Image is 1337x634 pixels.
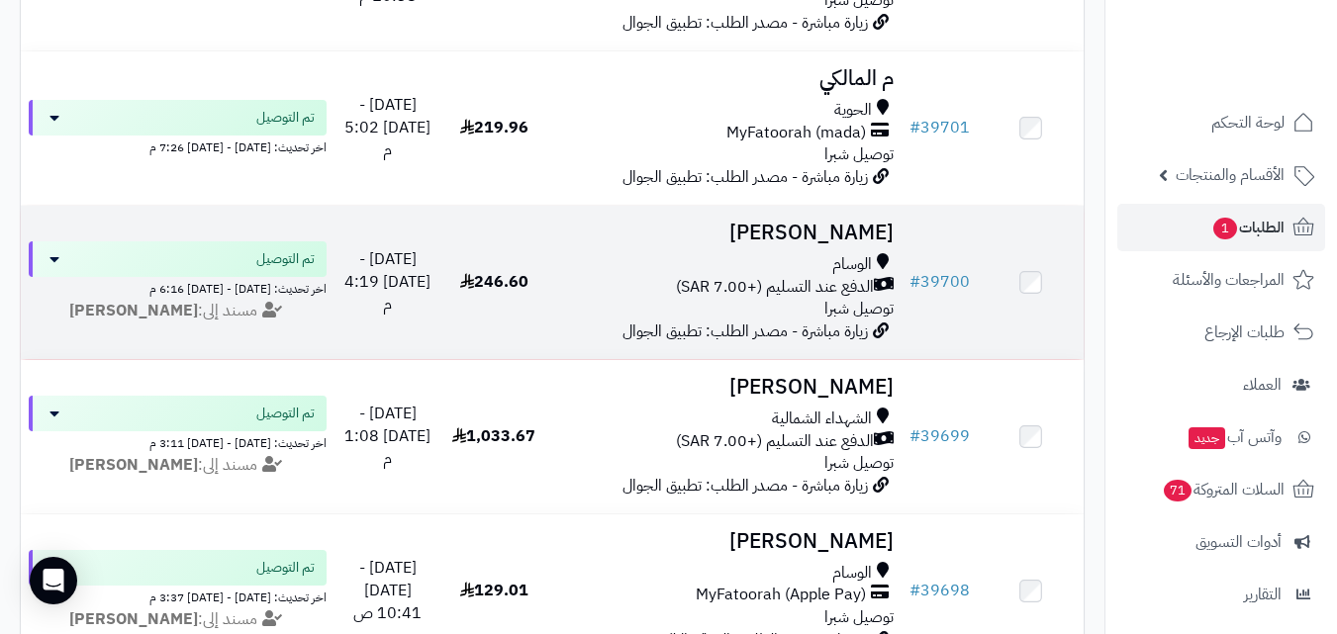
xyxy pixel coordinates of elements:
[29,277,327,298] div: اخر تحديث: [DATE] - [DATE] 6:16 م
[1164,480,1193,502] span: 71
[555,67,894,90] h3: م المالكي
[1117,204,1325,251] a: الطلبات1
[1162,476,1285,503] span: السلات المتروكة
[14,300,341,322] div: مسند إلى:
[460,270,528,294] span: 246.60
[344,93,430,162] span: [DATE] - [DATE] 5:02 م
[909,579,920,602] span: #
[622,11,868,35] span: زيارة مباشرة - مصدر الطلب: تطبيق الجوال
[69,607,198,631] strong: [PERSON_NAME]
[1173,266,1285,294] span: المراجعات والأسئلة
[1117,361,1325,408] a: العملاء
[824,451,894,475] span: توصيل شبرا
[772,408,872,430] span: الشهداء الشمالية
[256,108,315,128] span: تم التوصيل
[1117,413,1325,461] a: وآتس آبجديد
[353,556,422,625] span: [DATE] - [DATE] 10:41 ص
[30,557,77,604] div: Open Intercom Messenger
[676,430,874,453] span: الدفع عند التسليم (+7.00 SAR)
[909,270,970,294] a: #39700
[622,319,868,343] span: زيارة مباشرة - مصدر الطلب: تطبيق الجوال
[622,165,868,189] span: زيارة مباشرة - مصدر الطلب: تطبيق الجوال
[1211,109,1285,136] span: لوحة التحكم
[555,222,894,244] h3: [PERSON_NAME]
[1189,427,1225,449] span: جديد
[832,253,872,276] span: الوسام
[460,579,528,602] span: 129.01
[256,249,315,269] span: تم التوصيل
[452,424,535,448] span: 1,033.67
[1176,161,1285,189] span: الأقسام والمنتجات
[460,116,528,139] span: 219.96
[14,608,341,631] div: مسند إلى:
[555,376,894,399] h3: [PERSON_NAME]
[1117,99,1325,146] a: لوحة التحكم
[1202,45,1318,86] img: logo-2.png
[29,431,327,452] div: اخر تحديث: [DATE] - [DATE] 3:11 م
[29,136,327,156] div: اخر تحديث: [DATE] - [DATE] 7:26 م
[824,142,894,166] span: توصيل شبرا
[832,562,872,585] span: الوسام
[1117,571,1325,618] a: التقارير
[69,299,198,322] strong: [PERSON_NAME]
[909,579,970,602] a: #39698
[1117,309,1325,356] a: طلبات الإرجاع
[622,474,868,498] span: زيارة مباشرة - مصدر الطلب: تطبيق الجوال
[909,424,920,448] span: #
[824,605,894,629] span: توصيل شبرا
[1213,218,1238,240] span: 1
[1117,256,1325,304] a: المراجعات والأسئلة
[1204,318,1285,346] span: طلبات الإرجاع
[256,558,315,578] span: تم التوصيل
[676,276,874,299] span: الدفع عند التسليم (+7.00 SAR)
[69,453,198,477] strong: [PERSON_NAME]
[256,404,315,423] span: تم التوصيل
[824,297,894,320] span: توصيل شبرا
[344,247,430,317] span: [DATE] - [DATE] 4:19 م
[1243,371,1282,399] span: العملاء
[726,122,866,144] span: MyFatoorah (mada)
[834,99,872,122] span: الحوية
[909,270,920,294] span: #
[909,116,970,139] a: #39701
[344,402,430,471] span: [DATE] - [DATE] 1:08 م
[555,530,894,553] h3: [PERSON_NAME]
[1187,423,1282,451] span: وآتس آب
[909,116,920,139] span: #
[1211,214,1285,241] span: الطلبات
[29,586,327,606] div: اخر تحديث: [DATE] - [DATE] 3:37 م
[14,454,341,477] div: مسند إلى:
[1195,528,1282,556] span: أدوات التسويق
[1117,466,1325,513] a: السلات المتروكة71
[696,584,866,606] span: MyFatoorah (Apple Pay)
[1244,581,1282,608] span: التقارير
[909,424,970,448] a: #39699
[1117,518,1325,566] a: أدوات التسويق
